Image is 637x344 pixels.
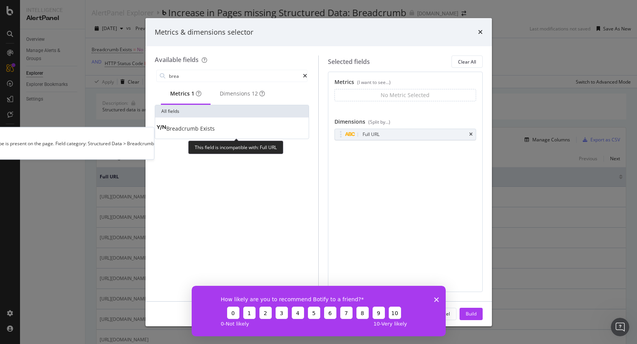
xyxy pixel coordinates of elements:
div: Available fields [155,55,199,64]
div: times [478,27,483,37]
div: Full URLtimes [334,129,476,140]
iframe: Intercom live chat [611,318,629,336]
div: Build [466,310,476,317]
button: Clear All [451,55,483,68]
div: Full URL [363,131,380,138]
div: Metrics [334,78,476,89]
div: Selected fields [328,57,370,66]
iframe: Survey from Botify [192,286,446,336]
input: Search by field name [168,70,303,82]
div: brand label [252,90,258,97]
div: (Split by...) [368,119,390,125]
div: Dimensions [334,118,476,129]
span: 12 [252,90,258,97]
span: 1 [191,90,194,97]
button: Build [460,308,483,320]
div: Clear All [458,59,476,65]
div: times [469,132,473,137]
span: Breadcrumb [166,125,200,132]
div: Metrics & dimensions selector [155,27,253,37]
div: brand label [191,90,194,97]
div: Metrics [170,90,201,97]
div: All fields [155,105,309,117]
div: No Metric Selected [381,91,430,99]
div: Dimensions [220,90,265,97]
div: modal [145,18,492,326]
div: (I want to see...) [357,79,391,86]
span: Exists [200,125,215,132]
